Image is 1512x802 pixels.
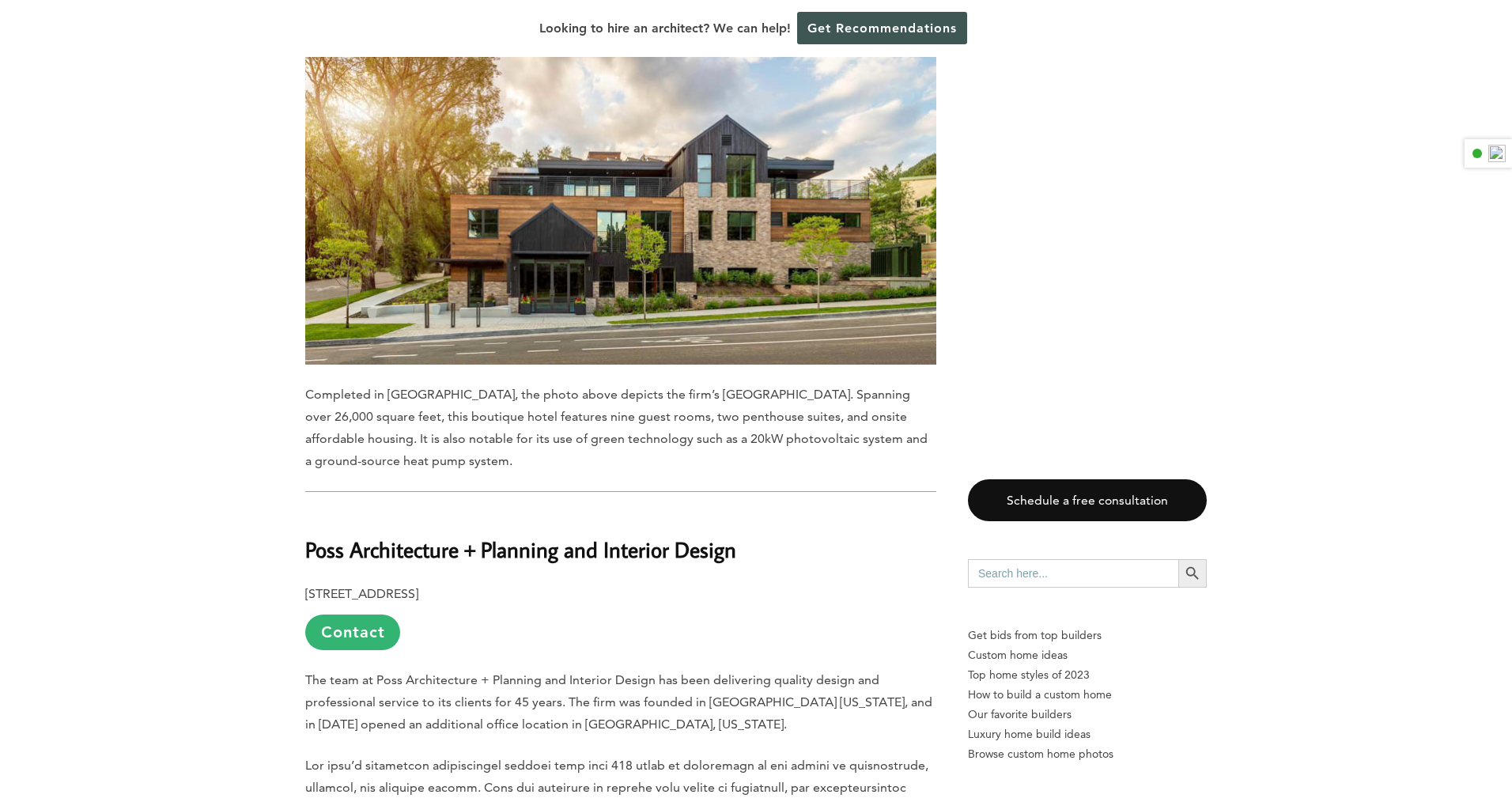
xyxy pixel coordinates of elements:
[305,669,936,736] p: The team at Poss Architecture + Planning and Interior Design has been delivering quality design a...
[968,665,1207,685] a: Top home styles of 2023
[968,626,1207,645] p: Get bids from top builders
[305,387,928,468] span: Completed in [GEOGRAPHIC_DATA], the photo above depicts the firm’s [GEOGRAPHIC_DATA]. Spanning ov...
[1184,565,1201,582] svg: Search
[797,12,967,44] a: Get Recommendations
[305,586,418,601] b: [STREET_ADDRESS]
[968,645,1207,665] a: Custom home ideas
[968,559,1178,588] input: Search here...
[968,479,1207,521] a: Schedule a free consultation
[305,535,736,563] b: Poss Architecture + Planning and Interior Design
[968,705,1207,724] a: Our favorite builders
[968,744,1207,764] a: Browse custom home photos
[968,685,1207,705] a: How to build a custom home
[968,724,1207,744] a: Luxury home build ideas
[305,615,400,650] a: Contact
